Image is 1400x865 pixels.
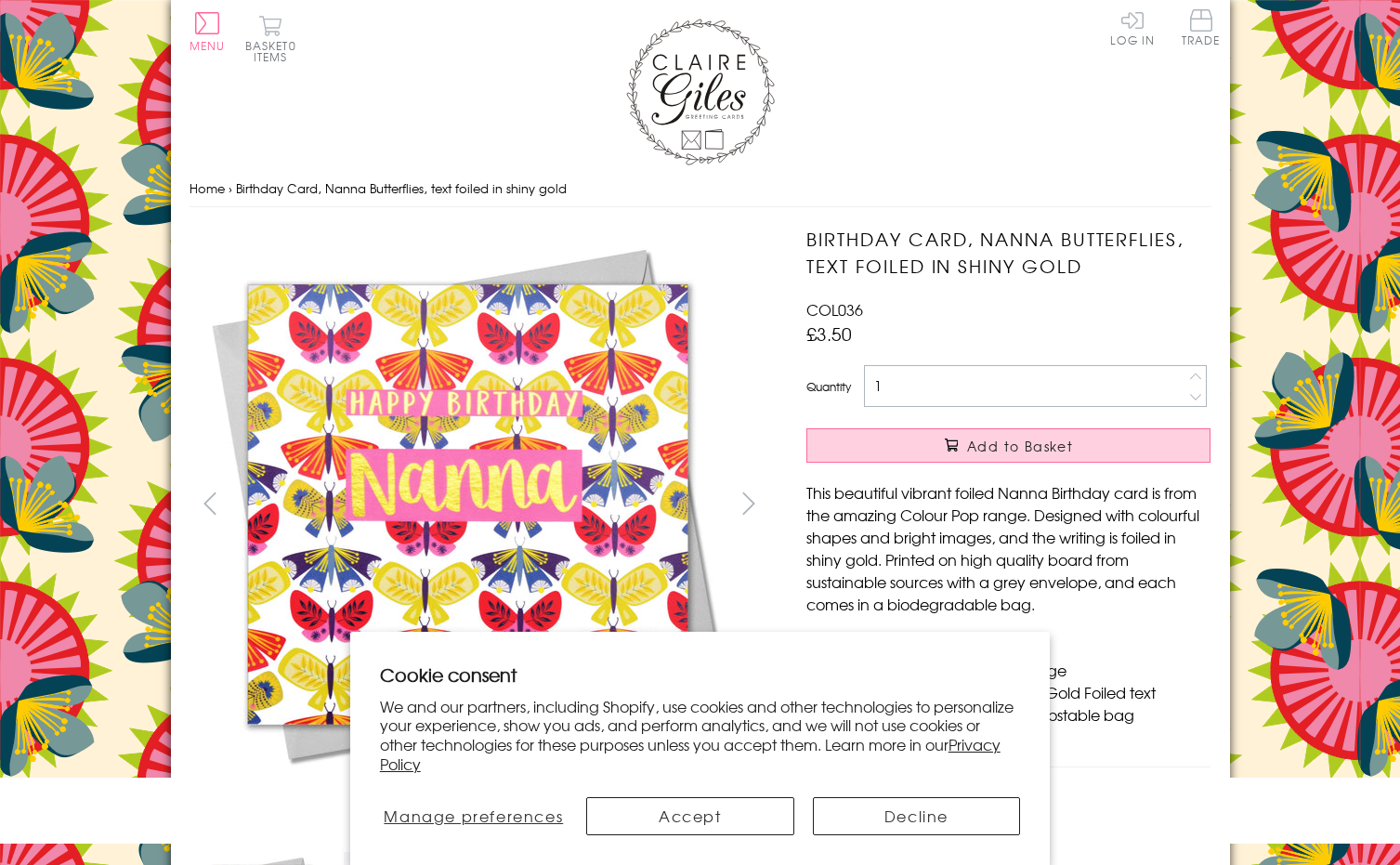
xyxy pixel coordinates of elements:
[254,37,296,65] span: 0 items
[189,226,746,783] img: Birthday Card, Nanna Butterflies, text foiled in shiny gold
[236,179,567,197] span: Birthday Card, Nanna Butterflies, text foiled in shiny gold
[813,797,1021,835] button: Decline
[229,179,232,197] span: ›
[380,697,1021,774] p: We and our partners, including Shopify, use cookies and other technologies to personalize your ex...
[769,226,1327,783] img: Birthday Card, Nanna Butterflies, text foiled in shiny gold
[806,481,1210,615] p: This beautiful vibrant foiled Nanna Birthday card is from the amazing Colour Pop range. Designed ...
[380,733,1001,775] a: Privacy Policy
[626,19,775,165] img: Claire Giles Greetings Cards
[806,226,1210,280] h1: Birthday Card, Nanna Butterflies, text foiled in shiny gold
[190,37,226,54] span: Menu
[1110,9,1155,46] a: Log In
[380,797,568,835] button: Manage preferences
[806,298,863,321] span: COL036
[384,805,563,827] span: Manage preferences
[245,15,296,62] button: Basket0 items
[190,170,1211,208] nav: breadcrumbs
[190,482,231,524] button: prev
[967,437,1073,455] span: Add to Basket
[190,12,226,51] button: Menu
[806,428,1210,463] button: Add to Basket
[1182,9,1221,46] span: Trade
[806,321,852,347] span: £3.50
[806,378,851,395] label: Quantity
[727,482,769,524] button: next
[380,662,1021,688] h2: Cookie consent
[190,179,225,197] a: Home
[586,797,794,835] button: Accept
[1182,9,1221,49] a: Trade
